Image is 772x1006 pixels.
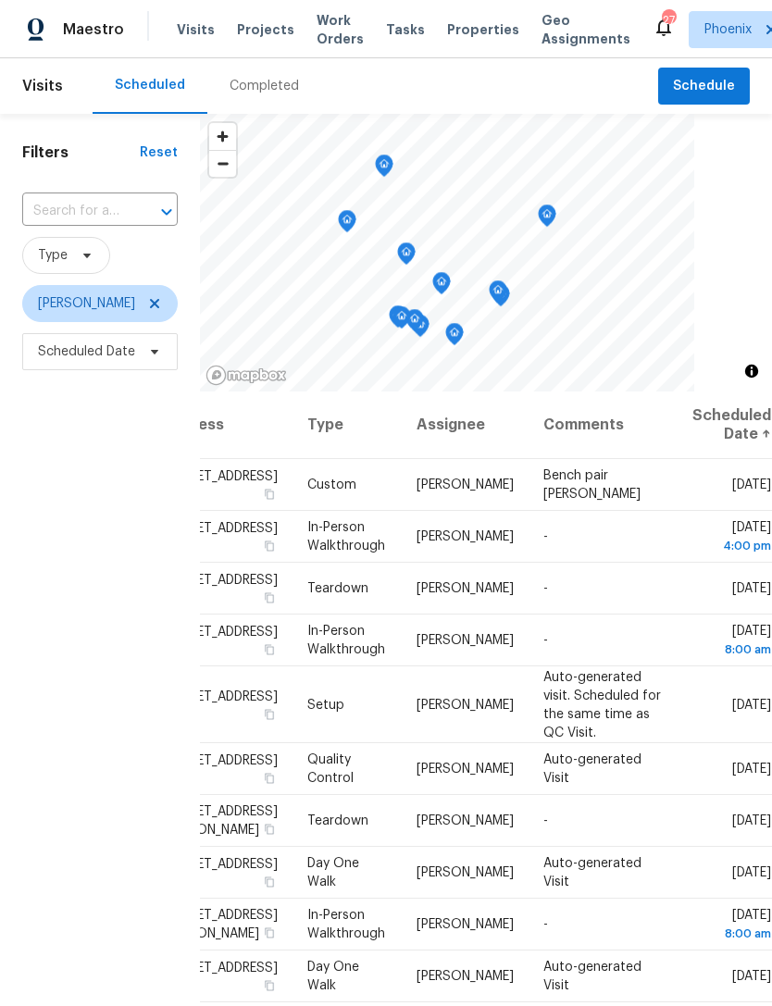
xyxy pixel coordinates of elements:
[692,625,771,659] span: [DATE]
[692,909,771,943] span: [DATE]
[417,918,514,931] span: [PERSON_NAME]
[417,478,514,491] span: [PERSON_NAME]
[261,977,278,994] button: Copy Address
[543,582,548,595] span: -
[432,272,451,301] div: Map marker
[38,246,68,265] span: Type
[317,11,364,48] span: Work Orders
[543,469,641,501] span: Bench pair [PERSON_NAME]
[261,874,278,890] button: Copy Address
[177,20,215,39] span: Visits
[692,537,771,555] div: 4:00 pm
[293,391,402,459] th: Type
[261,641,278,658] button: Copy Address
[162,626,278,639] span: [STREET_ADDRESS]
[397,242,416,271] div: Map marker
[209,123,236,150] button: Zoom in
[162,522,278,535] span: [STREET_ADDRESS]
[678,391,772,459] th: Scheduled Date ↑
[704,20,752,39] span: Phoenix
[261,486,278,503] button: Copy Address
[529,391,678,459] th: Comments
[732,814,771,827] span: [DATE]
[543,961,641,992] span: Auto-generated Visit
[692,925,771,943] div: 8:00 am
[543,814,548,827] span: -
[417,763,514,776] span: [PERSON_NAME]
[417,866,514,879] span: [PERSON_NAME]
[489,280,507,309] div: Map marker
[692,640,771,659] div: 8:00 am
[732,763,771,776] span: [DATE]
[162,574,278,587] span: [STREET_ADDRESS]
[209,151,236,177] span: Zoom out
[389,305,407,334] div: Map marker
[154,199,180,225] button: Open
[417,814,514,827] span: [PERSON_NAME]
[115,76,185,94] div: Scheduled
[162,909,278,940] span: [STREET_ADDRESS][PERSON_NAME]
[261,770,278,787] button: Copy Address
[543,753,641,785] span: Auto-generated Visit
[338,210,356,239] div: Map marker
[63,20,124,39] span: Maestro
[22,143,140,162] h1: Filters
[162,805,278,837] span: [STREET_ADDRESS][PERSON_NAME]
[732,478,771,491] span: [DATE]
[307,814,368,827] span: Teardown
[445,323,464,352] div: Map marker
[261,538,278,554] button: Copy Address
[375,155,393,183] div: Map marker
[307,857,359,888] span: Day One Walk
[161,391,293,459] th: Address
[741,360,763,382] button: Toggle attribution
[692,521,771,555] span: [DATE]
[307,698,344,711] span: Setup
[140,143,178,162] div: Reset
[307,753,354,785] span: Quality Control
[405,309,424,338] div: Map marker
[417,698,514,711] span: [PERSON_NAME]
[543,918,548,931] span: -
[307,625,385,656] span: In-Person Walkthrough
[261,590,278,606] button: Copy Address
[417,582,514,595] span: [PERSON_NAME]
[38,342,135,361] span: Scheduled Date
[417,970,514,983] span: [PERSON_NAME]
[673,75,735,98] span: Schedule
[307,961,359,992] span: Day One Walk
[230,77,299,95] div: Completed
[732,698,771,711] span: [DATE]
[205,365,287,386] a: Mapbox homepage
[162,689,278,702] span: [STREET_ADDRESS]
[538,205,556,233] div: Map marker
[543,857,641,888] span: Auto-generated Visit
[417,530,514,543] span: [PERSON_NAME]
[392,306,411,335] div: Map marker
[542,11,630,48] span: Geo Assignments
[209,150,236,177] button: Zoom out
[307,909,385,940] span: In-Person Walkthrough
[543,670,661,739] span: Auto-generated visit. Scheduled for the same time as QC Visit.
[386,23,425,36] span: Tasks
[261,821,278,838] button: Copy Address
[307,478,356,491] span: Custom
[732,866,771,879] span: [DATE]
[162,470,278,483] span: [STREET_ADDRESS]
[732,582,771,595] span: [DATE]
[200,114,694,391] canvas: Map
[307,521,385,553] span: In-Person Walkthrough
[543,530,548,543] span: -
[261,925,278,941] button: Copy Address
[22,66,63,106] span: Visits
[746,361,757,381] span: Toggle attribution
[22,197,126,226] input: Search for an address...
[662,11,675,30] div: 27
[38,294,135,313] span: [PERSON_NAME]
[162,962,278,975] span: [STREET_ADDRESS]
[307,582,368,595] span: Teardown
[417,634,514,647] span: [PERSON_NAME]
[162,858,278,871] span: [STREET_ADDRESS]
[261,705,278,722] button: Copy Address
